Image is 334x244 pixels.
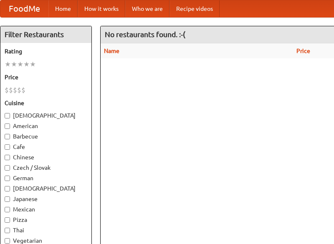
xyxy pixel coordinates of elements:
input: [DEMOGRAPHIC_DATA] [5,186,10,191]
li: ★ [30,60,36,69]
label: Cafe [5,143,87,151]
li: ★ [17,60,23,69]
ng-pluralize: No restaurants found. :-( [105,30,185,38]
input: Thai [5,228,10,233]
input: Chinese [5,155,10,160]
label: Czech / Slovak [5,164,87,172]
label: Chinese [5,153,87,161]
input: Japanese [5,196,10,202]
label: Japanese [5,195,87,203]
li: ★ [5,60,11,69]
input: Pizza [5,217,10,223]
input: American [5,123,10,129]
label: Mexican [5,205,87,214]
li: $ [5,86,9,95]
input: Mexican [5,207,10,212]
label: [DEMOGRAPHIC_DATA] [5,111,87,120]
input: [DEMOGRAPHIC_DATA] [5,113,10,118]
a: Recipe videos [170,0,220,17]
label: Barbecue [5,132,87,141]
li: $ [17,86,21,95]
a: Who we are [125,0,170,17]
li: $ [21,86,25,95]
label: American [5,122,87,130]
input: Czech / Slovak [5,165,10,171]
li: ★ [11,60,17,69]
input: Cafe [5,144,10,150]
a: Price [296,48,310,54]
input: German [5,176,10,181]
a: Name [104,48,119,54]
h5: Cuisine [5,99,87,107]
label: Pizza [5,216,87,224]
li: $ [9,86,13,95]
h5: Rating [5,47,87,55]
h5: Price [5,73,87,81]
label: German [5,174,87,182]
li: ★ [23,60,30,69]
a: Home [48,0,78,17]
label: Thai [5,226,87,234]
li: $ [13,86,17,95]
input: Barbecue [5,134,10,139]
input: Vegetarian [5,238,10,244]
a: How it works [78,0,125,17]
a: FoodMe [0,0,48,17]
label: [DEMOGRAPHIC_DATA] [5,184,87,193]
h4: Filter Restaurants [0,26,91,43]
